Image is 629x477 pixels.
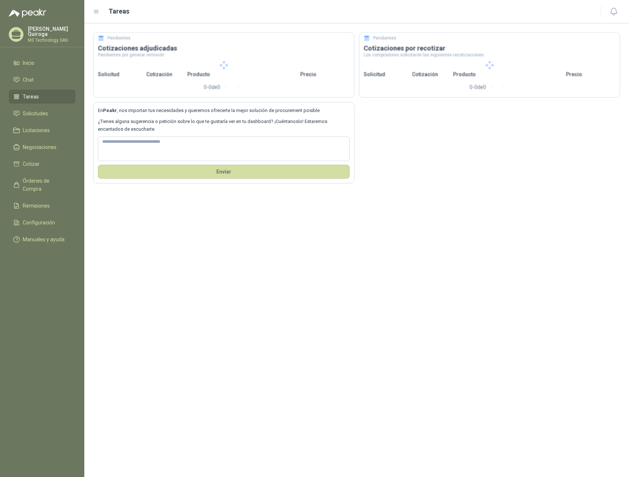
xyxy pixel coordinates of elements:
a: Solicitudes [9,107,76,120]
span: Órdenes de Compra [23,177,69,193]
span: Remisiones [23,202,50,210]
p: [PERSON_NAME] Quiroga [28,26,76,37]
a: Remisiones [9,199,76,213]
span: Solicitudes [23,109,48,118]
button: Envíar [98,165,350,179]
p: M3 Technology SAS [28,38,76,42]
span: Cotizar [23,160,40,168]
p: En , nos importan tus necesidades y queremos ofrecerte la mejor solución de procurement posible. [98,107,350,114]
span: Inicio [23,59,34,67]
span: Chat [23,76,34,84]
h1: Tareas [108,6,129,16]
a: Negociaciones [9,140,76,154]
b: Peakr [103,108,117,113]
a: Inicio [9,56,76,70]
a: Tareas [9,90,76,104]
a: Licitaciones [9,123,76,137]
span: Manuales y ayuda [23,235,65,243]
span: Tareas [23,93,39,101]
a: Chat [9,73,76,87]
span: Licitaciones [23,126,50,134]
img: Logo peakr [9,9,46,18]
p: ¿Tienes alguna sugerencia o petición sobre lo que te gustaría ver en tu dashboard? ¡Cuéntanoslo! ... [98,118,350,133]
span: Configuración [23,219,55,227]
a: Órdenes de Compra [9,174,76,196]
a: Configuración [9,216,76,230]
a: Manuales y ayuda [9,232,76,246]
a: Cotizar [9,157,76,171]
span: Negociaciones [23,143,56,151]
